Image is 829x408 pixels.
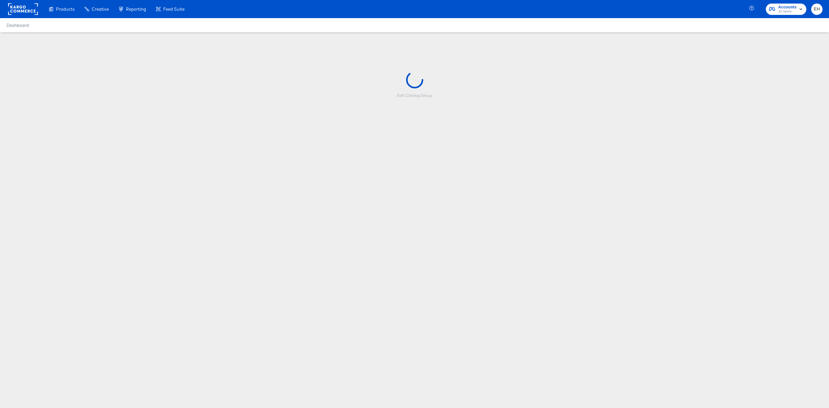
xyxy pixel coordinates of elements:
span: Products [56,6,74,12]
span: Accounts [778,4,797,11]
a: Dashboard [6,23,29,28]
span: JD Sports [778,9,797,14]
span: Creative [92,6,109,12]
div: Edit Catalog Setup [397,93,432,98]
button: EH [811,4,823,15]
span: EH [814,6,820,13]
span: Reporting [126,6,146,12]
button: AccountsJD Sports [766,4,806,15]
span: Feed Suite [163,6,185,12]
